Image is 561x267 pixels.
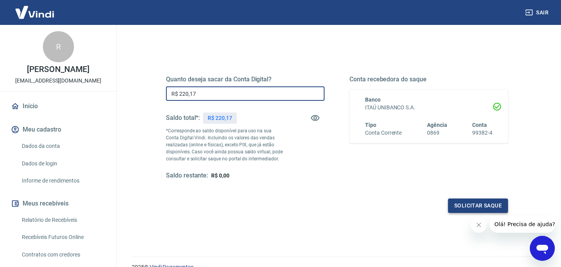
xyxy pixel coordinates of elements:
button: Meus recebíveis [9,195,107,212]
a: Recebíveis Futuros Online [19,229,107,245]
h5: Saldo restante: [166,172,208,180]
span: Banco [365,97,381,103]
button: Meu cadastro [9,121,107,138]
p: R$ 220,17 [208,114,232,122]
h5: Saldo total*: [166,114,200,122]
span: Tipo [365,122,376,128]
h6: Conta Corrente [365,129,402,137]
span: Agência [427,122,447,128]
p: [EMAIL_ADDRESS][DOMAIN_NAME] [15,77,101,85]
a: Relatório de Recebíveis [19,212,107,228]
button: Solicitar saque [448,198,508,213]
h6: 99382-4 [472,129,492,137]
a: Início [9,98,107,115]
a: Dados da conta [19,138,107,154]
iframe: Mensagem da empresa [490,216,555,233]
p: *Corresponde ao saldo disponível para uso na sua Conta Digital Vindi. Incluindo os valores das ve... [166,127,285,162]
button: Sair [524,5,552,20]
iframe: Botão para abrir a janela de mensagens [530,236,555,261]
a: Informe de rendimentos [19,173,107,189]
span: Olá! Precisa de ajuda? [5,5,65,12]
span: Conta [472,122,487,128]
h5: Conta recebedora do saque [349,76,508,83]
h6: 0869 [427,129,447,137]
a: Dados de login [19,156,107,172]
div: R [43,31,74,62]
span: R$ 0,00 [211,172,229,179]
p: [PERSON_NAME] [27,65,89,74]
iframe: Fechar mensagem [471,217,487,233]
h5: Quanto deseja sacar da Conta Digital? [166,76,325,83]
a: Contratos com credores [19,247,107,263]
h6: ITAÚ UNIBANCO S.A. [365,104,492,112]
img: Vindi [9,0,60,24]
